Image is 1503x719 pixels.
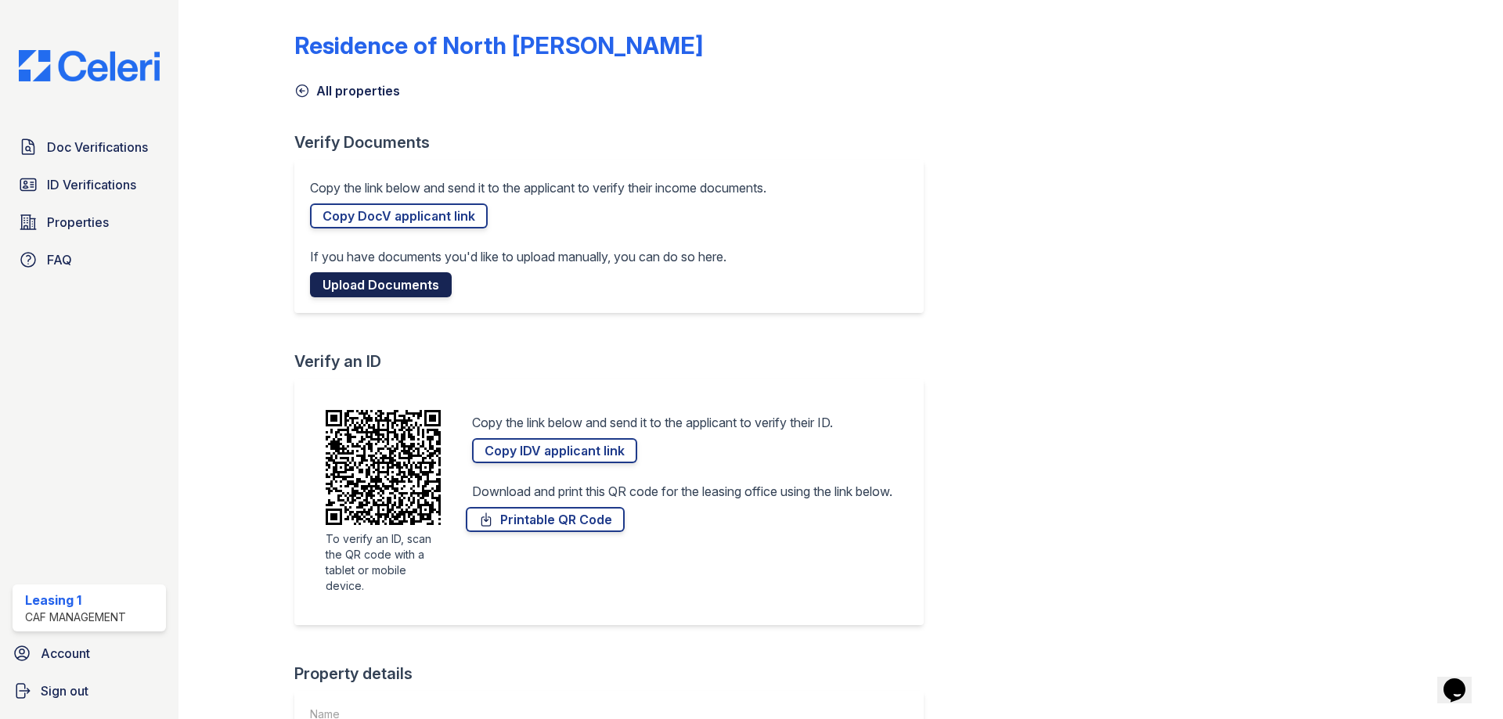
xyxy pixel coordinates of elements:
[310,178,766,197] p: Copy the link below and send it to the applicant to verify their income documents.
[472,482,892,501] p: Download and print this QR code for the leasing office using the link below.
[25,609,126,625] div: CAF Management
[47,175,136,194] span: ID Verifications
[294,131,936,153] div: Verify Documents
[41,644,90,663] span: Account
[13,169,166,200] a: ID Verifications
[13,131,166,163] a: Doc Verifications
[47,213,109,232] span: Properties
[310,247,726,266] p: If you have documents you'd like to upload manually, you can do so here.
[472,438,637,463] a: Copy IDV applicant link
[294,663,936,685] div: Property details
[310,203,488,228] a: Copy DocV applicant link
[41,681,88,700] span: Sign out
[466,507,625,532] a: Printable QR Code
[47,250,72,269] span: FAQ
[294,351,936,372] div: Verify an ID
[13,244,166,275] a: FAQ
[6,675,172,706] a: Sign out
[310,272,452,297] a: Upload Documents
[6,50,172,81] img: CE_Logo_Blue-a8612792a0a2168367f1c8372b55b34899dd931a85d93a1a3d3e32e68fde9ad4.png
[294,81,400,100] a: All properties
[1437,656,1487,703] iframe: chat widget
[294,31,703,59] div: Residence of North [PERSON_NAME]
[13,207,166,238] a: Properties
[326,531,441,594] div: To verify an ID, scan the QR code with a tablet or mobile device.
[472,413,833,432] p: Copy the link below and send it to the applicant to verify their ID.
[6,638,172,669] a: Account
[25,591,126,609] div: Leasing 1
[47,138,148,156] span: Doc Verifications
